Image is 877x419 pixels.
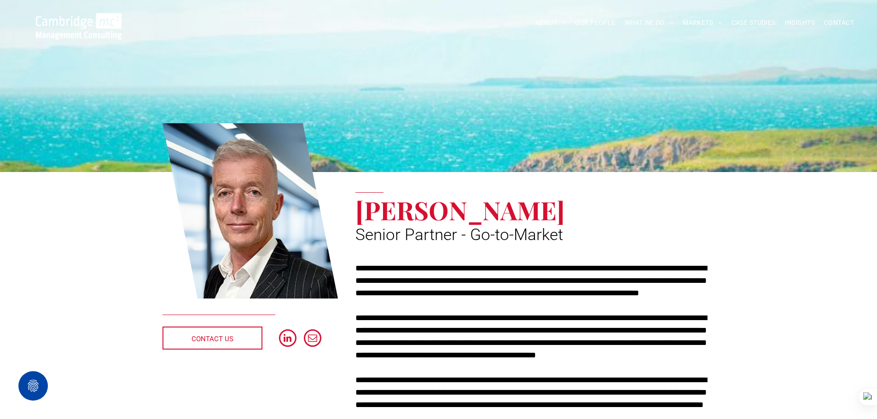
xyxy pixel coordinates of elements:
[819,16,859,30] a: CONTACT
[36,14,122,24] a: Your Business Transformed | Cambridge Management Consulting
[678,16,726,30] a: MARKETS
[163,327,262,350] a: CONTACT US
[727,16,780,30] a: CASE STUDIES
[36,13,122,40] img: Go to Homepage
[531,16,571,30] a: ABOUT
[163,122,338,300] a: Andy Bills | Senior Partner - Go-to-Market | Cambridge Management Consulting
[192,327,233,350] span: CONTACT US
[355,225,563,244] span: Senior Partner - Go-to-Market
[570,16,620,30] a: OUR PEOPLE
[304,329,321,349] a: email
[279,329,296,349] a: linkedin
[620,16,679,30] a: WHAT WE DO
[780,16,819,30] a: INSIGHTS
[355,193,565,227] span: [PERSON_NAME]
